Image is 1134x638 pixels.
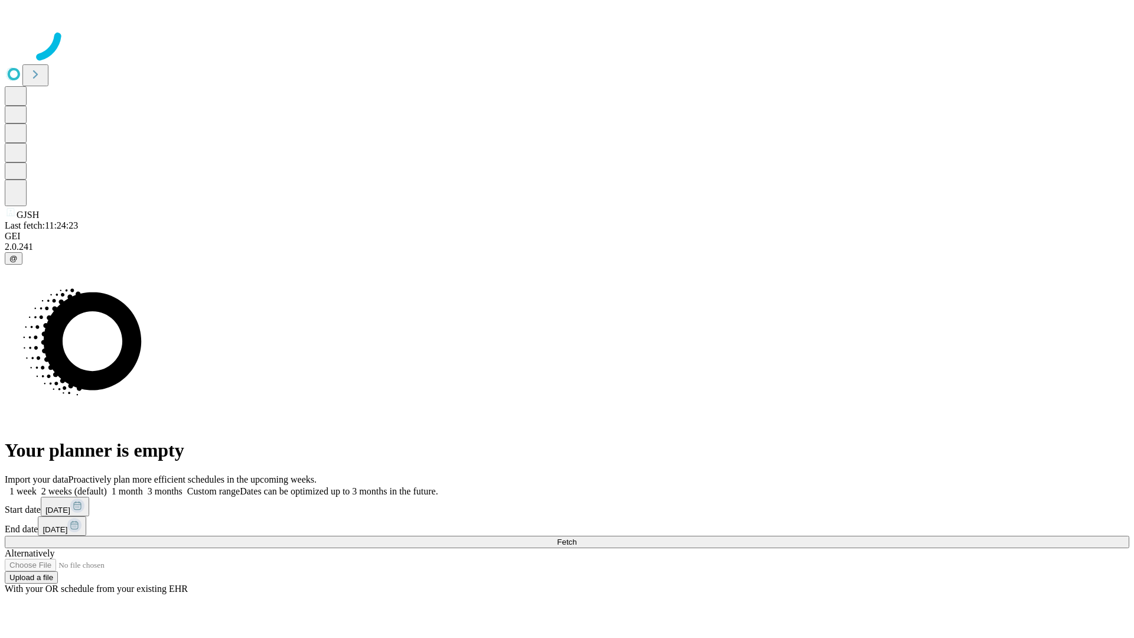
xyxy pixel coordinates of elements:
[41,497,89,516] button: [DATE]
[148,486,183,496] span: 3 months
[5,497,1129,516] div: Start date
[5,571,58,584] button: Upload a file
[38,516,86,536] button: [DATE]
[69,474,317,484] span: Proactively plan more efficient schedules in the upcoming weeks.
[43,525,67,534] span: [DATE]
[5,242,1129,252] div: 2.0.241
[112,486,143,496] span: 1 month
[9,254,18,263] span: @
[5,231,1129,242] div: GEI
[5,474,69,484] span: Import your data
[5,252,22,265] button: @
[5,516,1129,536] div: End date
[240,486,438,496] span: Dates can be optimized up to 3 months in the future.
[45,506,70,515] span: [DATE]
[5,440,1129,461] h1: Your planner is empty
[187,486,240,496] span: Custom range
[17,210,39,220] span: GJSH
[5,584,188,594] span: With your OR schedule from your existing EHR
[5,536,1129,548] button: Fetch
[557,538,576,546] span: Fetch
[9,486,37,496] span: 1 week
[5,220,78,230] span: Last fetch: 11:24:23
[41,486,107,496] span: 2 weeks (default)
[5,548,54,558] span: Alternatively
